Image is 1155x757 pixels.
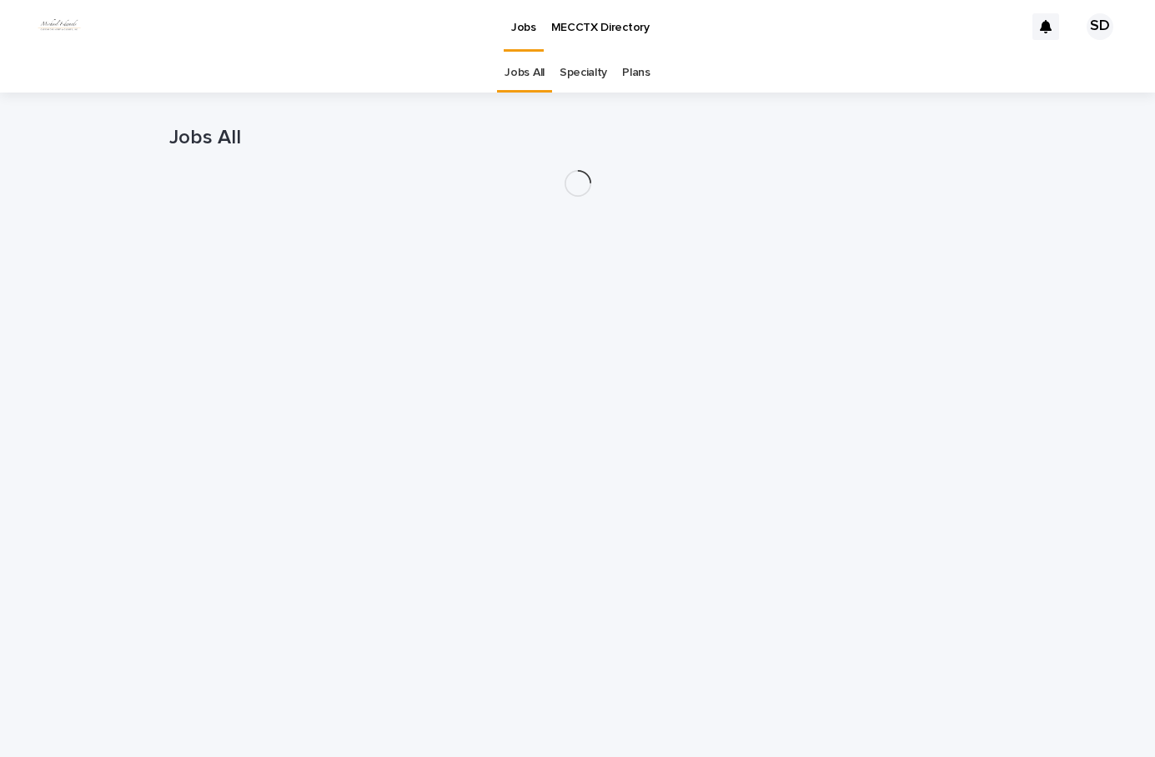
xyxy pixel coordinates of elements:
a: Plans [622,53,650,93]
div: SD [1087,13,1113,40]
h1: Jobs All [169,126,987,150]
a: Jobs All [505,53,545,93]
img: dhEtdSsQReaQtgKTuLrt [33,10,85,43]
a: Specialty [560,53,607,93]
